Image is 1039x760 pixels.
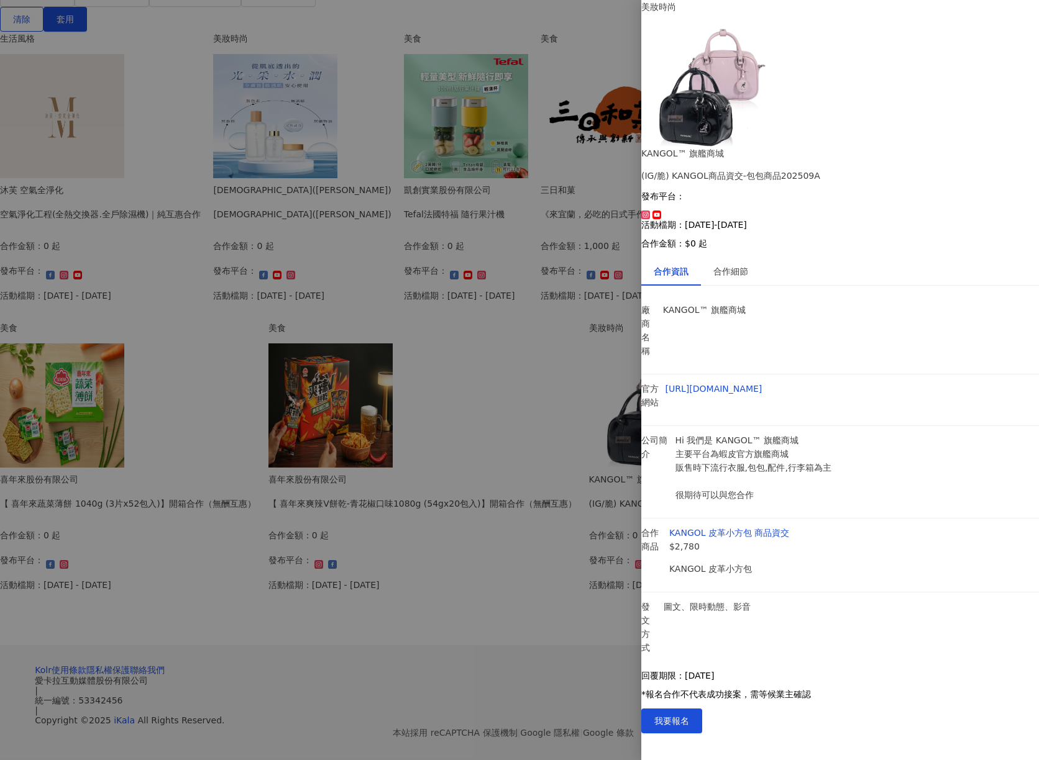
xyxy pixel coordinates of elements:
div: 合作資訊 [654,265,689,278]
div: 合作細節 [713,265,748,278]
button: 我要報名 [641,708,702,733]
p: 公司簡介 [641,433,669,461]
p: 回覆期限：[DATE] [641,671,1039,681]
p: *報名合作不代表成功接案，需等候業主確認 [641,689,1039,699]
p: KANGOL 皮革小方包 [669,562,803,576]
p: 圖文、限時動態、影音 [664,600,769,613]
p: 廠商名稱 [641,303,657,358]
p: KANGOL™ 旗艦商城 [663,303,765,317]
p: 發文方式 [641,600,657,654]
p: 發布平台： [641,191,1039,201]
div: KANGOL™ 旗艦商城 [641,147,1039,160]
p: $2,780 [669,540,803,553]
img: KANGOL 皮革小方包 商品資交 [641,22,766,147]
a: [URL][DOMAIN_NAME] [666,384,762,394]
p: Hi 我們是 KANGOL™ 旗艦商城 主要平台為蝦皮官方旗艦商城 販售時下流行衣服,包包,配件,行李箱為主 很期待可以與您合作 [675,433,839,502]
div: (IG/脆) KANGOL商品資交-包包商品202509A [641,169,1039,183]
p: 合作金額： $0 起 [641,238,1039,248]
p: 活動檔期：[DATE]-[DATE] [641,220,1039,230]
p: 合作商品 [641,526,663,553]
a: KANGOL 皮革小方包 商品資交 [669,528,790,538]
p: 官方網站 [641,382,659,409]
span: 我要報名 [654,716,689,726]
